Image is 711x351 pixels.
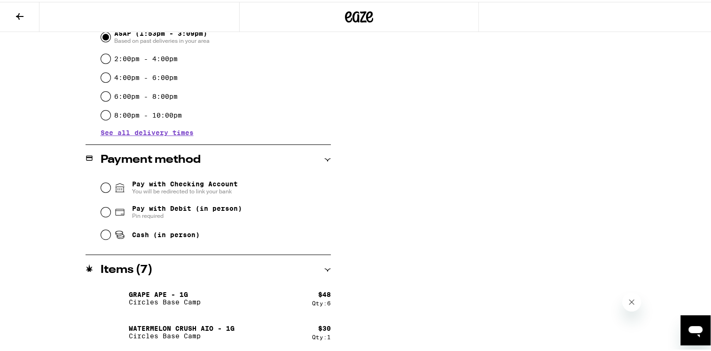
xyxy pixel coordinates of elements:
div: Qty: 1 [312,332,331,338]
span: Cash (in person) [132,229,200,237]
span: Pay with Debit (in person) [132,203,242,210]
div: Qty: 6 [312,298,331,304]
img: Watermelon Crush AIO - 1g [101,317,127,343]
h2: Payment method [101,152,201,164]
img: Grape Ape - 1g [101,283,127,310]
span: ASAP (1:53pm - 3:09pm) [114,28,210,43]
p: Circles Base Camp [129,330,234,338]
label: 8:00pm - 10:00pm [114,110,182,117]
iframe: Button to launch messaging window [680,313,711,343]
p: Watermelon Crush AIO - 1g [129,323,234,330]
div: $ 30 [318,323,331,330]
label: 4:00pm - 6:00pm [114,72,178,80]
button: See all delivery times [101,128,194,134]
span: Pay with Checking Account [132,178,238,193]
span: Hi. Need any help? [6,7,68,14]
span: You will be redirected to link your bank [132,186,238,193]
span: Based on past deliveries in your area [114,35,210,43]
p: Circles Base Camp [129,296,201,304]
h2: Items ( 7 ) [101,263,153,274]
div: $ 48 [318,289,331,296]
span: Pin required [132,210,242,218]
p: Grape Ape - 1g [129,289,201,296]
label: 2:00pm - 4:00pm [114,53,178,61]
label: 6:00pm - 8:00pm [114,91,178,98]
iframe: Close message [622,291,641,310]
